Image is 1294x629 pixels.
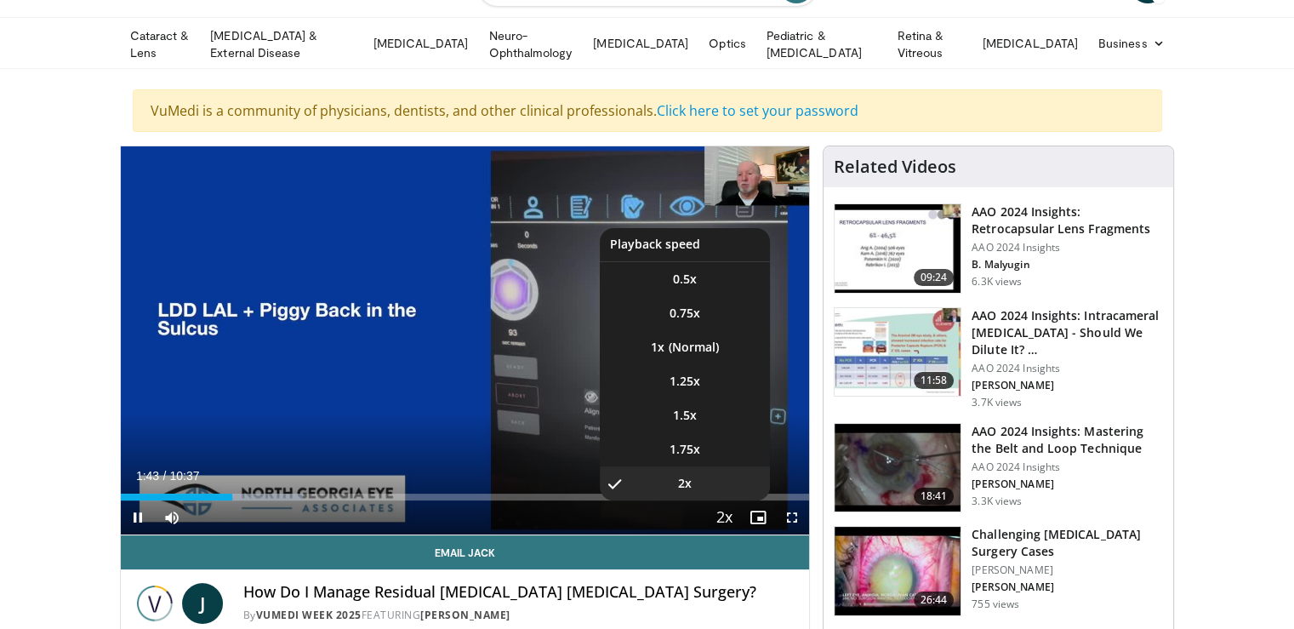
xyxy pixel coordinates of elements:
a: Business [1088,26,1175,60]
a: Optics [698,26,755,60]
button: Mute [155,500,189,535]
a: [PERSON_NAME] [420,608,510,622]
span: 2x [678,475,692,492]
span: 18:41 [914,488,955,505]
p: 3.3K views [972,495,1022,508]
p: AAO 2024 Insights [972,241,1163,254]
img: 05a6f048-9eed-46a7-93e1-844e43fc910c.150x105_q85_crop-smart_upscale.jpg [835,527,961,615]
p: [PERSON_NAME] [972,379,1163,392]
h3: AAO 2024 Insights: Mastering the Belt and Loop Technique [972,423,1163,457]
img: Vumedi Week 2025 [134,583,175,624]
p: 755 views [972,598,1019,611]
h3: AAO 2024 Insights: Retrocapsular Lens Fragments [972,203,1163,237]
a: [MEDICAL_DATA] [362,26,478,60]
span: 0.75x [670,305,700,322]
span: 09:24 [914,269,955,286]
a: 11:58 AAO 2024 Insights: Intracameral [MEDICAL_DATA] - Should We Dilute It? … AAO 2024 Insights [... [834,307,1163,409]
span: 0.5x [673,271,697,288]
span: 1x [651,339,664,356]
a: 26:44 Challenging [MEDICAL_DATA] Surgery Cases [PERSON_NAME] [PERSON_NAME] 755 views [834,526,1163,616]
p: [PERSON_NAME] [972,580,1163,594]
img: 01f52a5c-6a53-4eb2-8a1d-dad0d168ea80.150x105_q85_crop-smart_upscale.jpg [835,204,961,293]
p: AAO 2024 Insights [972,460,1163,474]
a: Vumedi Week 2025 [256,608,362,622]
a: Cataract & Lens [120,27,201,61]
video-js: Video Player [121,146,810,535]
button: Enable picture-in-picture mode [741,500,775,535]
a: 09:24 AAO 2024 Insights: Retrocapsular Lens Fragments AAO 2024 Insights B. Malyugin 6.3K views [834,203,1163,294]
p: [PERSON_NAME] [972,477,1163,491]
div: By FEATURING [243,608,796,623]
span: 1.25x [670,373,700,390]
a: 18:41 AAO 2024 Insights: Mastering the Belt and Loop Technique AAO 2024 Insights [PERSON_NAME] 3.... [834,423,1163,513]
span: 10:37 [169,469,199,483]
span: 1.5x [673,407,697,424]
button: Playback Rate [707,500,741,535]
p: 6.3K views [972,275,1022,289]
a: [MEDICAL_DATA] [972,26,1088,60]
a: Click here to set your password [657,101,858,120]
h3: AAO 2024 Insights: Intracameral [MEDICAL_DATA] - Should We Dilute It? … [972,307,1163,358]
h3: Challenging [MEDICAL_DATA] Surgery Cases [972,526,1163,560]
button: Fullscreen [775,500,809,535]
button: Pause [121,500,155,535]
p: 3.7K views [972,396,1022,409]
img: 22a3a3a3-03de-4b31-bd81-a17540334f4a.150x105_q85_crop-smart_upscale.jpg [835,424,961,512]
p: [PERSON_NAME] [972,563,1163,577]
div: Progress Bar [121,494,810,500]
a: Pediatric & [MEDICAL_DATA] [756,27,887,61]
div: VuMedi is a community of physicians, dentists, and other clinical professionals. [133,89,1162,132]
span: 26:44 [914,592,955,609]
span: 11:58 [914,372,955,389]
span: 1.75x [670,441,700,458]
h4: How Do I Manage Residual [MEDICAL_DATA] [MEDICAL_DATA] Surgery? [243,583,796,602]
p: B. Malyugin [972,258,1163,272]
a: Email Jack [121,535,810,569]
span: / [163,469,167,483]
span: 1:43 [136,469,159,483]
h4: Related Videos [834,157,956,177]
a: J [182,583,223,624]
img: de733f49-b136-4bdc-9e00-4021288efeb7.150x105_q85_crop-smart_upscale.jpg [835,308,961,397]
a: Retina & Vitreous [887,27,972,61]
p: AAO 2024 Insights [972,362,1163,375]
a: [MEDICAL_DATA] [583,26,698,60]
a: [MEDICAL_DATA] & External Disease [200,27,362,61]
a: Neuro-Ophthalmology [478,27,583,61]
